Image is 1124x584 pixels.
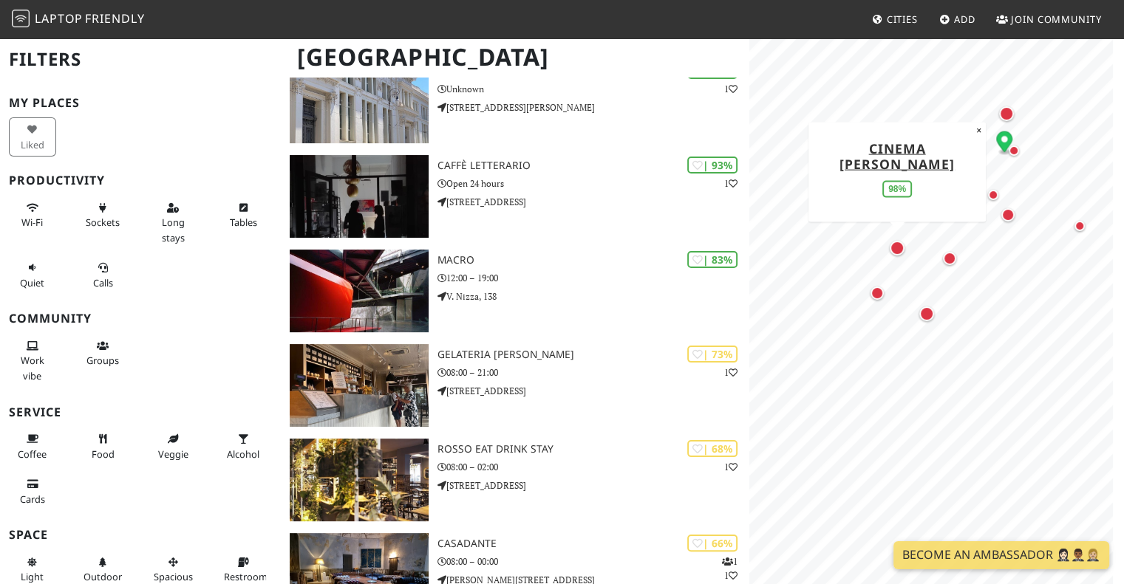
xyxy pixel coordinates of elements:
p: [STREET_ADDRESS][PERSON_NAME] [437,100,750,114]
span: Coffee [18,447,47,461]
span: Long stays [162,216,185,244]
p: 1 [724,176,738,190]
img: LaptopFriendly [12,10,30,27]
span: Cities [887,13,918,26]
img: Rosso Eat Drink Stay [290,439,428,521]
button: Close popup [972,122,986,138]
span: People working [21,354,44,382]
span: Credit cards [20,492,45,506]
p: Open 24 hours [437,176,750,190]
a: Rosso Eat Drink Stay | 68% 1 Rosso Eat Drink Stay 08:00 – 02:00 [STREET_ADDRESS] [281,439,749,521]
button: Coffee [9,427,56,466]
p: V. Nizza, 138 [437,289,750,303]
button: Long stays [149,196,197,250]
div: 98% [882,180,912,197]
h3: Productivity [9,174,272,188]
p: [STREET_ADDRESS] [437,384,750,398]
p: [STREET_ADDRESS] [437,478,750,492]
h2: Filters [9,37,272,82]
span: Alcohol [227,447,259,461]
a: Gelateria Giuffrè | 73% 1 Gelateria [PERSON_NAME] 08:00 – 21:00 [STREET_ADDRESS] [281,344,749,427]
p: 08:00 – 00:00 [437,554,750,568]
span: Restroom [224,570,268,583]
div: Map marker [992,99,1021,128]
h3: Rosso Eat Drink Stay [437,443,750,456]
span: Natural light [21,570,44,583]
p: [STREET_ADDRESS] [437,195,750,209]
span: Join Community [1011,13,1102,26]
button: Alcohol [219,427,267,466]
h3: Gelateria [PERSON_NAME] [437,348,750,361]
span: Add [954,13,975,26]
button: Groups [79,334,126,373]
a: LaptopFriendly LaptopFriendly [12,7,145,32]
h1: [GEOGRAPHIC_DATA] [285,37,746,78]
button: Sockets [79,196,126,235]
div: Map marker [862,278,892,308]
h3: Space [9,528,272,542]
span: Outdoor area [84,570,122,583]
span: Group tables [86,354,119,367]
button: Calls [79,255,126,295]
h3: Caffè Letterario [437,159,750,172]
div: Map marker [999,136,1029,165]
p: 12:00 – 19:00 [437,271,750,285]
a: Become an Ambassador 🤵🏻‍♀️🤵🏾‍♂️🤵🏼‍♀️ [893,541,1109,569]
a: Caffè Letterario | 93% 1 Caffè Letterario Open 24 hours [STREET_ADDRESS] [281,155,749,238]
span: Friendly [85,10,144,27]
span: Power sockets [86,216,120,229]
h3: Service [9,405,272,419]
div: | 83% [687,251,738,268]
img: Gelateria Giuffrè [290,344,428,427]
p: 1 [724,365,738,379]
button: Tables [219,196,267,235]
div: Map marker [996,131,1012,155]
span: Quiet [20,276,44,289]
img: Cinema Troisi [290,61,428,143]
div: Map marker [935,244,964,273]
div: | 68% [687,440,738,457]
div: | 66% [687,535,738,552]
div: | 93% [687,157,738,174]
a: MACRO | 83% MACRO 12:00 – 19:00 V. Nizza, 138 [281,250,749,332]
a: Cinema [PERSON_NAME] [839,139,955,172]
a: Cities [866,6,924,32]
p: 08:00 – 02:00 [437,460,750,474]
button: Cards [9,472,56,511]
p: 1 [724,460,738,474]
h3: My Places [9,96,272,110]
div: Map marker [1065,211,1094,241]
button: Quiet [9,255,56,295]
a: Join Community [990,6,1108,32]
div: Map marker [882,233,912,263]
div: Map marker [993,200,1023,230]
a: Cinema Troisi | 98% 1 Cinema [PERSON_NAME] Unknown [STREET_ADDRESS][PERSON_NAME] [281,61,749,143]
span: Veggie [158,447,188,461]
span: Video/audio calls [93,276,113,289]
span: Laptop [35,10,83,27]
button: Wi-Fi [9,196,56,235]
span: Stable Wi-Fi [21,216,43,229]
button: Veggie [149,427,197,466]
span: Spacious [154,570,193,583]
div: | 73% [687,346,738,363]
div: Map marker [912,299,941,329]
span: Work-friendly tables [230,216,257,229]
div: Map marker [978,180,1008,210]
p: 1 1 [722,554,738,583]
button: Work vibe [9,334,56,388]
h3: casadante [437,537,750,550]
p: 08:00 – 21:00 [437,365,750,379]
h3: MACRO [437,254,750,267]
span: Food [92,447,115,461]
a: Add [933,6,981,32]
img: Caffè Letterario [290,155,428,238]
h3: Community [9,312,272,326]
img: MACRO [290,250,428,332]
button: Food [79,427,126,466]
